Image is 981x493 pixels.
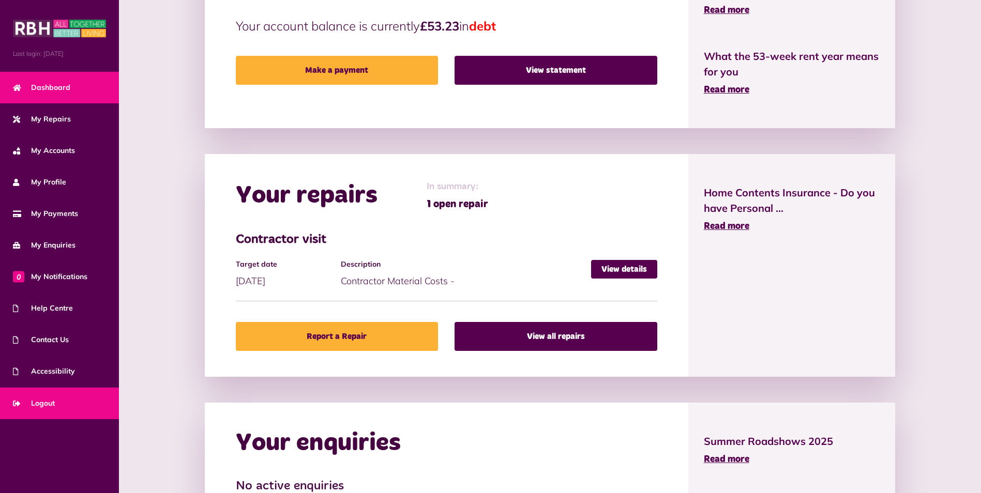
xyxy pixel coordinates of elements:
span: My Enquiries [13,240,76,251]
div: [DATE] [236,260,341,288]
h2: Your enquiries [236,428,401,458]
span: Home Contents Insurance - Do you have Personal ... [704,185,880,216]
span: 0 [13,271,24,282]
p: Your account balance is currently in [236,17,657,35]
h4: Target date [236,260,336,269]
img: MyRBH [13,18,106,39]
span: Accessibility [13,366,75,377]
span: My Payments [13,208,78,219]
span: 1 open repair [427,196,488,212]
span: Read more [704,85,749,95]
a: Summer Roadshows 2025 Read more [704,434,880,467]
h2: Your repairs [236,181,378,211]
span: Help Centre [13,303,73,314]
a: Home Contents Insurance - Do you have Personal ... Read more [704,185,880,234]
a: Make a payment [236,56,438,85]
h3: Contractor visit [236,233,657,248]
span: Read more [704,6,749,15]
a: View details [591,260,657,279]
a: Report a Repair [236,322,438,351]
a: What the 53-week rent year means for you Read more [704,49,880,97]
span: Contact Us [13,334,69,345]
a: View all repairs [455,322,657,351]
span: Summer Roadshows 2025 [704,434,880,449]
span: My Notifications [13,271,87,282]
h4: Description [341,260,585,269]
span: My Repairs [13,114,71,125]
span: Logout [13,398,55,409]
span: Read more [704,455,749,464]
strong: £53.23 [420,18,459,34]
span: In summary: [427,180,488,194]
span: My Profile [13,177,66,188]
span: Last login: [DATE] [13,49,106,58]
a: View statement [455,56,657,85]
span: debt [469,18,496,34]
div: Contractor Material Costs - [341,260,591,288]
span: My Accounts [13,145,75,156]
span: Dashboard [13,82,70,93]
span: What the 53-week rent year means for you [704,49,880,80]
span: Read more [704,222,749,231]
